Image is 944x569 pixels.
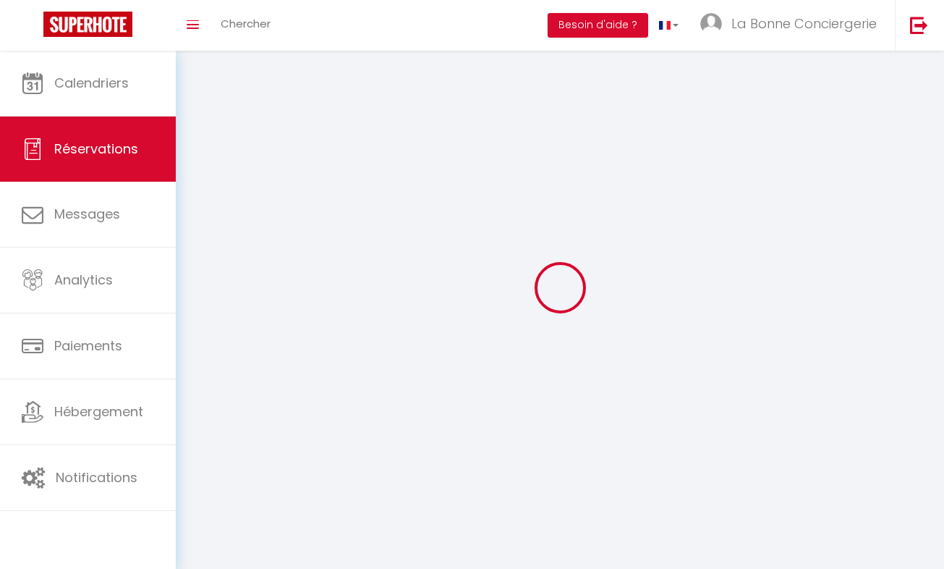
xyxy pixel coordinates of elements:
[700,13,722,35] img: ...
[221,16,271,31] span: Chercher
[56,468,137,486] span: Notifications
[54,140,138,158] span: Réservations
[12,6,55,49] button: Ouvrir le widget de chat LiveChat
[54,74,129,92] span: Calendriers
[54,337,122,355] span: Paiements
[548,13,648,38] button: Besoin d'aide ?
[54,271,113,289] span: Analytics
[54,402,143,421] span: Hébergement
[731,14,877,33] span: La Bonne Conciergerie
[910,16,928,34] img: logout
[54,205,120,223] span: Messages
[43,12,132,37] img: Super Booking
